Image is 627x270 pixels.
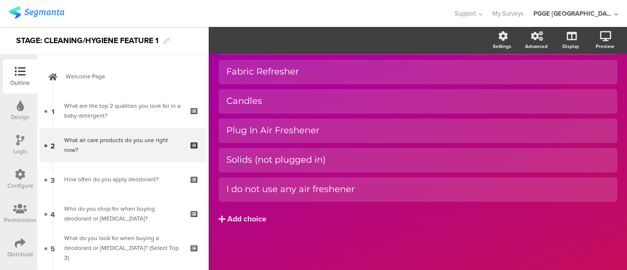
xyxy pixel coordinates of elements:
[40,196,206,231] a: 4 Who do you shop for when buying deodorant or [MEDICAL_DATA]?
[525,43,548,50] div: Advanced
[4,216,36,224] div: Permissions
[9,6,64,19] img: segmanta logo
[16,33,159,49] div: STAGE: CLEANING/HYGIENE FEATURE 1
[50,140,55,150] span: 2
[7,250,33,259] div: Distribute
[40,128,206,162] a: 2 What air care products do you use right now?
[13,147,27,156] div: Logic
[40,162,206,196] a: 3 How often do you apply deodorant?
[50,174,55,185] span: 3
[562,43,579,50] div: Display
[64,101,181,121] div: What are the top 2 qualities you look for in a baby detergent?
[64,204,181,223] div: Who do you shop for when buying deodorant or antiperspirant?
[493,43,511,50] div: Settings
[218,207,617,231] button: Add choice
[226,96,609,107] div: Candles
[226,184,609,195] div: I do not use any air freshener
[7,181,33,190] div: Configure
[64,174,181,184] div: How often do you apply deodorant?
[455,9,476,18] span: Support
[226,66,609,77] div: Fabric Refresher
[64,135,181,155] div: What air care products do you use right now?
[226,125,609,136] div: Plug In Air Freshener
[10,78,30,87] div: Outline
[51,105,54,116] span: 1
[227,214,266,224] div: Add choice
[66,72,191,81] span: Welcome Page
[226,154,609,166] div: Solids (not plugged in)
[64,233,181,263] div: What do you look for when buying a deodorant or antiperspirant? (Select Top 3)
[11,113,29,122] div: Design
[40,231,206,265] a: 5 What do you look for when buying a deodorant or [MEDICAL_DATA]? (Select Top 3)
[40,94,206,128] a: 1 What are the top 2 qualities you look for in a baby detergent?
[596,43,614,50] div: Preview
[50,208,55,219] span: 4
[40,59,206,94] a: Welcome Page
[533,9,612,18] div: PGGE [GEOGRAPHIC_DATA]
[50,243,55,253] span: 5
